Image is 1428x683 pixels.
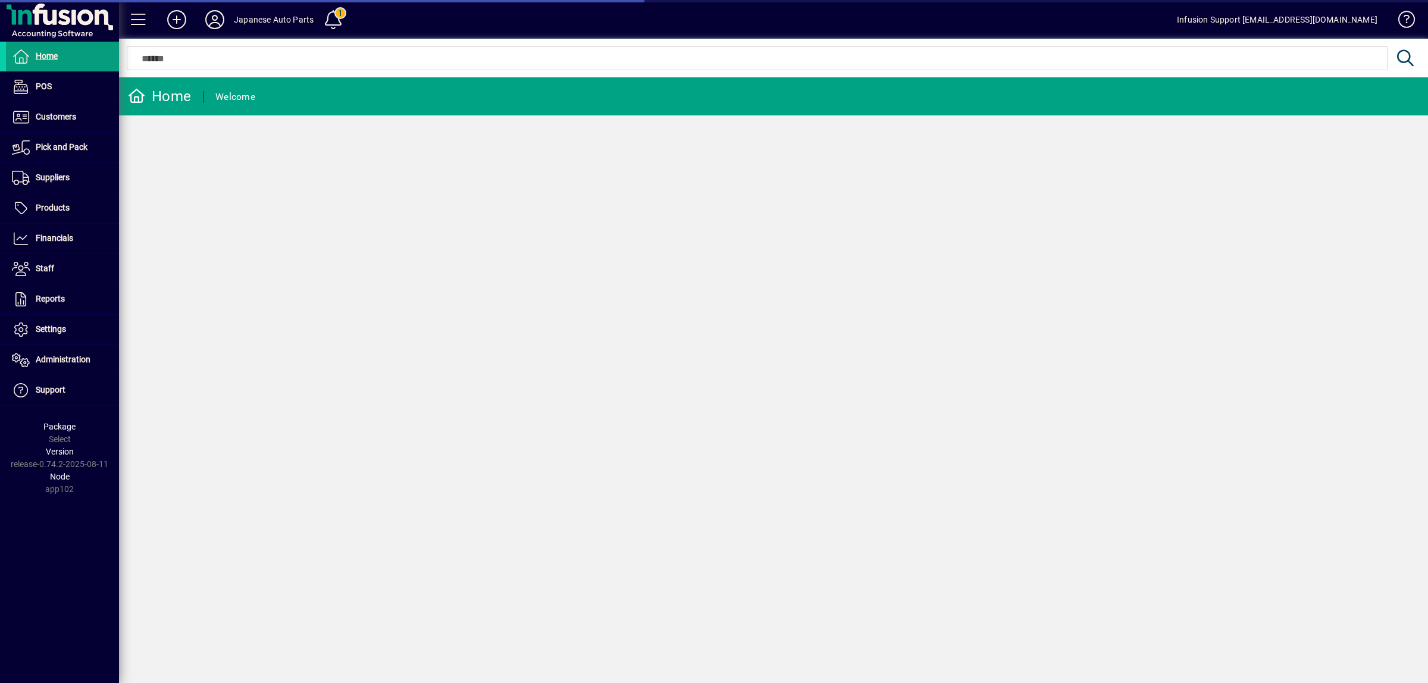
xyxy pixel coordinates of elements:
[43,422,76,431] span: Package
[215,87,255,106] div: Welcome
[6,345,119,375] a: Administration
[6,315,119,344] a: Settings
[50,472,70,481] span: Node
[36,294,65,303] span: Reports
[6,133,119,162] a: Pick and Pack
[6,193,119,223] a: Products
[158,9,196,30] button: Add
[36,82,52,91] span: POS
[36,203,70,212] span: Products
[36,112,76,121] span: Customers
[36,385,65,394] span: Support
[36,324,66,334] span: Settings
[36,264,54,273] span: Staff
[6,254,119,284] a: Staff
[1389,2,1413,41] a: Knowledge Base
[234,10,314,29] div: Japanese Auto Parts
[46,447,74,456] span: Version
[6,72,119,102] a: POS
[36,142,87,152] span: Pick and Pack
[6,284,119,314] a: Reports
[1177,10,1377,29] div: Infusion Support [EMAIL_ADDRESS][DOMAIN_NAME]
[6,163,119,193] a: Suppliers
[6,102,119,132] a: Customers
[36,173,70,182] span: Suppliers
[36,355,90,364] span: Administration
[6,224,119,253] a: Financials
[36,233,73,243] span: Financials
[6,375,119,405] a: Support
[196,9,234,30] button: Profile
[36,51,58,61] span: Home
[128,87,191,106] div: Home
